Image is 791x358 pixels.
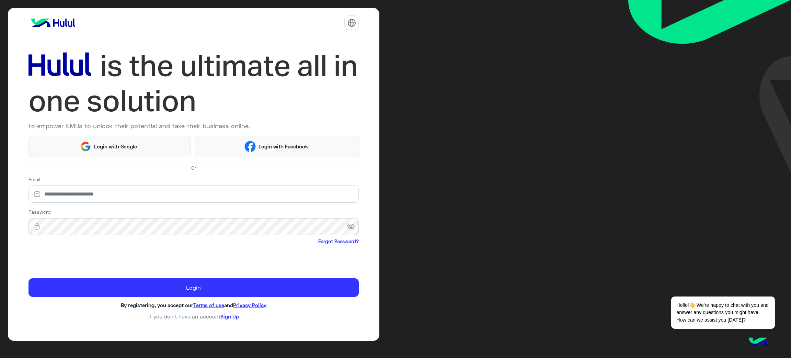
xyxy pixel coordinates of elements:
button: Login with Google [28,136,191,157]
h6: If you don’t have an account [28,313,359,320]
span: Hello!👋 We're happy to chat with you and answer any questions you might have. How can we assist y... [671,297,775,329]
img: Facebook [244,141,256,152]
span: visibility_off [347,221,359,233]
img: Google [80,141,91,152]
p: to empower SMBs to unlock their potential and take their business online. [28,121,359,131]
span: and [224,302,233,308]
img: logo [28,16,78,30]
img: email [28,191,46,198]
a: Terms of use [193,302,224,308]
button: Login with Facebook [195,136,360,157]
a: Sign Up [220,313,239,320]
a: Forgot Password? [318,238,359,245]
iframe: reCAPTCHA [28,246,133,273]
a: Privacy Policy [233,302,266,308]
span: By registering, you accept our [121,302,193,308]
label: Email [28,176,40,183]
span: Or [191,164,196,171]
label: Password [28,208,51,215]
span: Login with Google [91,143,139,150]
button: Login [28,278,359,297]
img: hululLoginTitle_EN.svg [28,48,359,119]
img: tab [347,19,356,27]
span: Login with Facebook [256,143,311,150]
img: hulul-logo.png [746,331,770,355]
img: lock [28,223,46,230]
